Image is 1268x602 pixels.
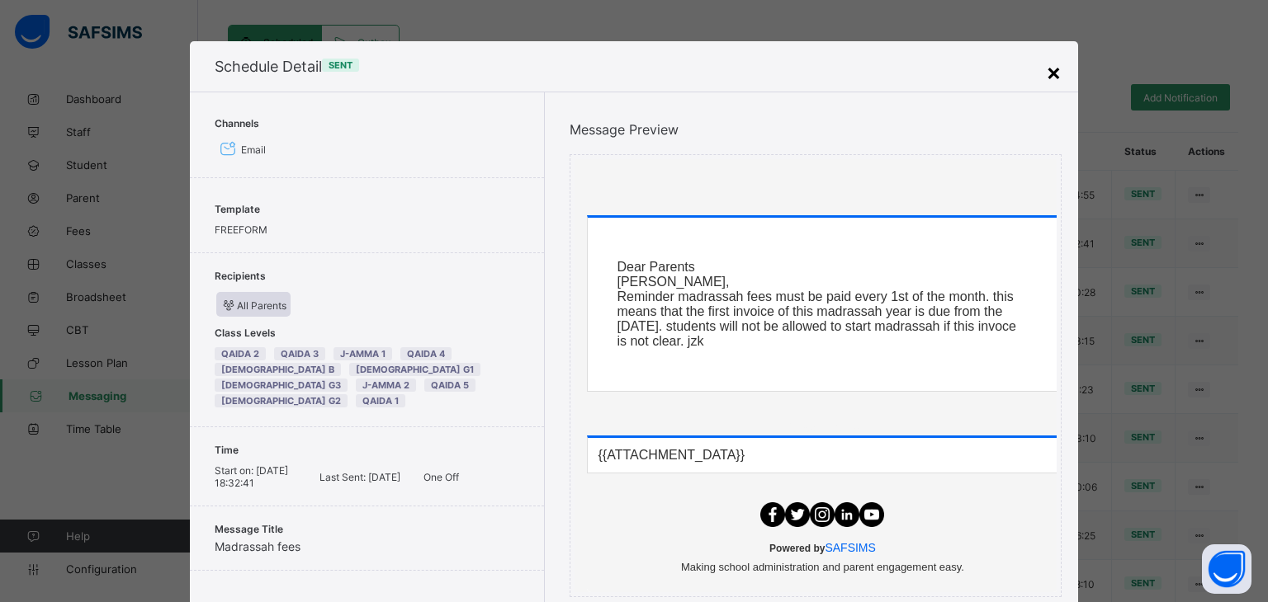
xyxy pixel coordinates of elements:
span: [DATE] 18:32:41 [215,464,288,489]
span: Time [215,444,239,456]
span: Class Levels [215,327,276,339]
span: Qaida 5 [431,379,469,391]
img: twitter_alt.png [785,502,810,527]
span: Madrassah fees [215,539,300,553]
img: youtube_alt.png [859,502,884,527]
span: Qaida 1 [362,395,399,407]
b: Powered by [769,543,825,554]
a: SAFSIMS [825,541,875,554]
span: [DEMOGRAPHIC_DATA] G1 [356,364,474,375]
span: Sent [329,59,352,71]
table: {{ATTACHMENT_DATA}} [596,446,746,464]
span: All Parents [220,298,286,312]
span: Email [241,143,266,156]
span: One Off [423,471,459,483]
span: Message Preview [570,121,1061,138]
span: J-Amma 1 [340,348,386,360]
img: instagram_alt.png [810,502,835,527]
i: Email Channel [216,139,239,159]
span: [DEMOGRAPHIC_DATA] B [221,364,334,375]
span: Message Title [215,523,519,535]
span: Recipients [215,270,266,282]
span: Last Sent: [319,471,366,483]
span: [DATE] [319,471,400,483]
span: Qaida 3 [281,348,319,360]
span: Qaida 2 [221,348,259,360]
div: × [1046,58,1062,86]
span: Template [215,203,260,215]
div: FREEFORM [215,223,519,236]
span: Schedule Detail [215,58,1053,75]
button: Open asap [1202,544,1251,594]
img: facebook_alt.png [760,502,785,527]
span: [DEMOGRAPHIC_DATA] G3 [221,379,341,391]
span: [DEMOGRAPHIC_DATA] G2 [221,395,341,407]
p: Dear Parents [PERSON_NAME], Reminder madrassah fees must be paid every 1st of the month. this mea... [617,260,1028,349]
img: linkedin_alt.png [835,502,859,527]
span: Qaida 4 [407,348,445,360]
span: J-Amma 2 [362,379,409,391]
span: Start on: [215,464,253,477]
span: Channels [215,117,259,129]
div: Attachments [587,421,1057,435]
p: Making school administration and parent engagement easy. [616,561,1029,573]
